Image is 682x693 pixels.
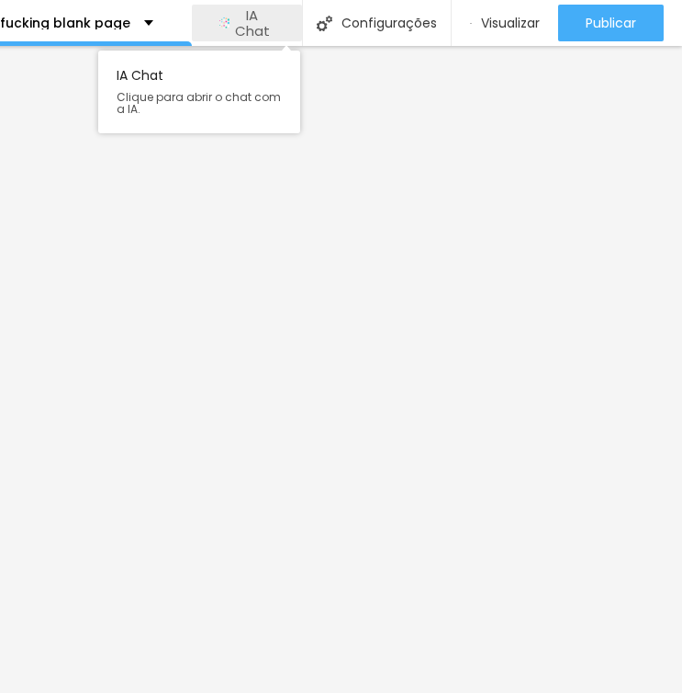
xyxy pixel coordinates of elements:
span: Visualizar [481,16,540,30]
span: Clique para abrir o chat com a IA. [117,91,282,115]
span: IA Chat [229,7,274,40]
span: Publicar [586,16,636,30]
img: view-1.svg [470,16,472,31]
img: Icone [317,16,332,31]
img: AI [219,17,229,29]
button: Publicar [558,5,664,41]
button: Visualizar [452,5,558,41]
button: AIIA Chat [192,5,302,41]
div: IA Chat [98,51,300,133]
